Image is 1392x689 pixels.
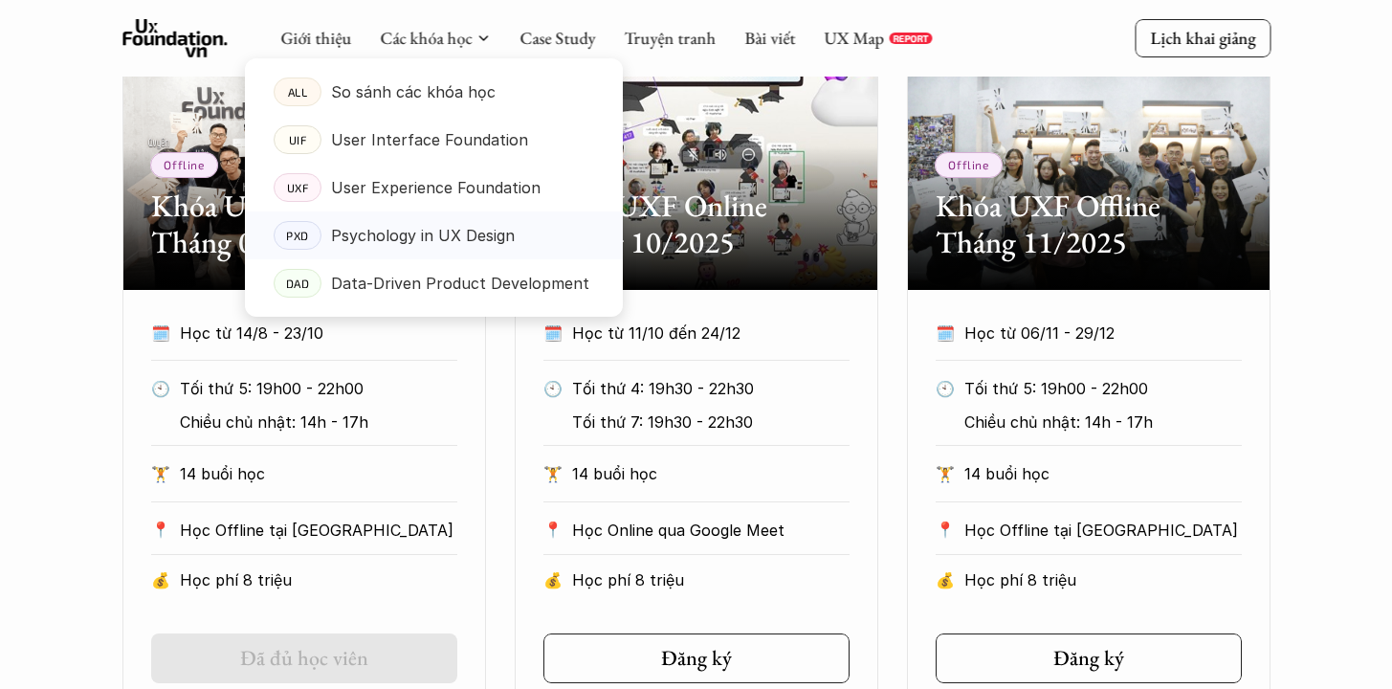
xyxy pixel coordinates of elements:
p: 🗓️ [543,319,563,347]
p: ALL [287,85,307,99]
a: UIFUser Interface Foundation [245,116,623,164]
a: ALLSo sánh các khóa học [245,68,623,116]
p: Học phí 8 triệu [180,566,457,594]
h5: Đã đủ học viên [240,646,368,671]
p: DAD [285,277,309,290]
p: Data-Driven Product Development [331,269,589,298]
p: 🕙 [151,374,170,403]
a: Lịch khai giảng [1135,19,1270,56]
a: DADData-Driven Product Development [245,259,623,307]
p: Tối thứ 7: 19h30 - 22h30 [572,408,839,436]
a: Đăng ký [543,633,850,683]
p: Học Online qua Google Meet [572,516,850,545]
p: User Interface Foundation [331,125,528,154]
p: 14 buổi học [964,459,1242,488]
p: Học từ 11/10 đến 24/12 [572,319,850,347]
a: Đăng ký [936,633,1242,683]
p: 🗓️ [936,319,955,347]
a: UXFUser Experience Foundation [245,164,623,211]
h2: Khóa UXF Online Tháng 10/2025 [543,188,850,261]
p: 💰 [543,566,563,594]
p: 📍 [543,521,563,539]
a: Các khóa học [380,27,472,49]
p: Psychology in UX Design [331,221,515,250]
p: 🕙 [936,374,955,403]
p: Học Offline tại [GEOGRAPHIC_DATA] [964,516,1242,545]
p: 🏋️ [151,459,170,488]
p: 14 buổi học [572,459,850,488]
p: UXF [286,181,308,194]
p: PXD [286,229,309,242]
p: Offline [948,158,988,171]
p: 💰 [936,566,955,594]
p: Học phí 8 triệu [964,566,1242,594]
p: Lịch khai giảng [1150,27,1255,49]
p: Tối thứ 4: 19h30 - 22h30 [572,374,839,403]
p: Học Offline tại [GEOGRAPHIC_DATA] [180,516,457,545]
a: Giới thiệu [280,27,351,49]
h5: Đăng ký [1053,646,1124,671]
p: Tối thứ 5: 19h00 - 22h00 [180,374,447,403]
p: User Experience Foundation [331,173,541,202]
p: So sánh các khóa học [331,78,496,106]
p: 🏋️ [543,459,563,488]
h5: Đăng ký [661,646,732,671]
p: Chiều chủ nhật: 14h - 17h [180,408,447,436]
p: 🗓️ [151,319,170,347]
p: 📍 [151,521,170,539]
a: PXDPsychology in UX Design [245,211,623,259]
p: Offline [164,158,204,171]
h2: Khóa UXF Offline Tháng 11/2025 [936,188,1242,261]
p: Học phí 8 triệu [572,566,850,594]
a: UX Map [824,27,884,49]
p: 🏋️ [936,459,955,488]
p: 🕙 [543,374,563,403]
p: REPORT [893,33,928,44]
p: Học từ 06/11 - 29/12 [964,319,1242,347]
a: Case Study [519,27,595,49]
a: Bài viết [744,27,795,49]
p: Tối thứ 5: 19h00 - 22h00 [964,374,1231,403]
p: 📍 [936,521,955,539]
p: Học từ 14/8 - 23/10 [180,319,457,347]
a: Truyện tranh [624,27,716,49]
p: 14 buổi học [180,459,457,488]
p: UIF [288,133,306,146]
p: 💰 [151,566,170,594]
h2: Khóa UXF Offline Tháng 08/2025 [151,188,457,261]
p: Chiều chủ nhật: 14h - 17h [964,408,1231,436]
